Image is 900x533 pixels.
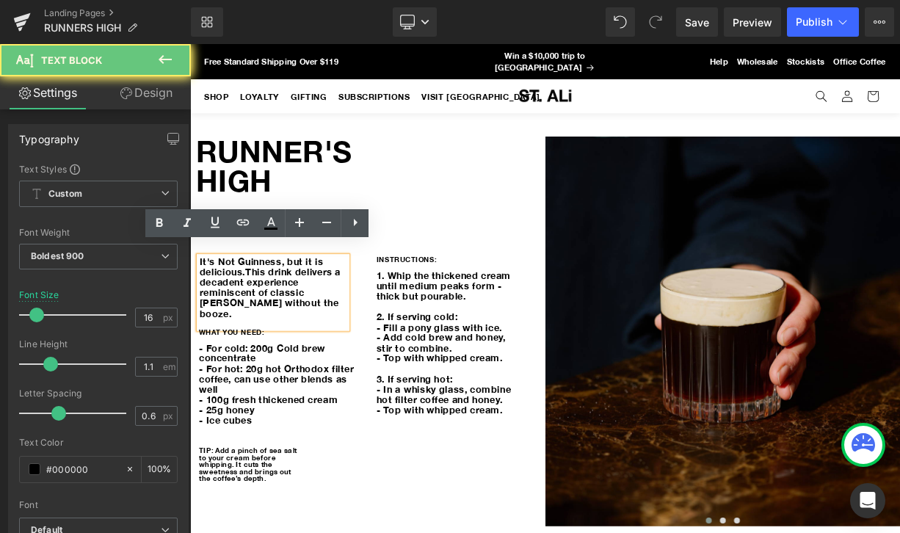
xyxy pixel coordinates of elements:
[19,290,59,300] div: Font Size
[62,59,111,72] a: LOYALTY
[381,8,495,35] span: Win a $10,000 trip to [GEOGRAPHIC_DATA]
[233,413,419,426] p: 3. If serving hot:
[12,278,189,343] span: This drink delivers a decadent experience reminiscent of classic [PERSON_NAME] without the booze.
[733,15,772,30] span: Preview
[186,59,275,72] a: SUBSCRIPTIONS
[233,451,419,464] p: - Top with whipped cream.
[19,500,178,510] div: Font
[18,7,302,37] div: Announcement
[865,7,894,37] button: More
[805,17,871,27] a: Office Coffee
[18,7,302,37] div: 1 of 2
[850,483,885,518] div: Open Intercom Messenger
[98,76,194,109] a: Design
[44,22,121,34] span: RUNNERS HIGH
[787,7,859,37] button: Publish
[19,228,178,238] div: Font Weight
[163,313,175,322] span: px
[290,59,438,72] a: VISIT [GEOGRAPHIC_DATA]
[191,7,223,37] a: New Library
[31,250,84,261] b: Boldest 900
[163,362,175,371] span: em
[233,335,419,348] p: 2. If serving cold:
[7,116,444,189] h1: RUNNER'S HIGH
[19,339,178,349] div: Line Height
[11,374,211,399] p: - For cold: 200g Cold brew concentrate
[19,125,79,145] div: Typography
[233,386,419,399] p: - Top with whipped cream.
[233,266,434,283] p: INSTRUCTIONS:
[11,451,211,464] p: - 25g honey
[233,283,419,322] p: 1. Whip the thickened cream until medium peaks form - thick but pourable.
[11,356,211,365] p: WHAT YOU NEED:
[606,7,635,37] button: Undo
[44,7,191,19] a: Landing Pages
[411,57,477,73] img: ST. ALi
[641,7,670,37] button: Redo
[233,360,419,386] p: - Add cold brew and honey, stir to combine.
[724,7,781,37] a: Preview
[684,17,736,27] a: Wholesale
[142,457,177,482] div: %
[19,438,178,448] div: Text Color
[19,388,178,399] div: Letter Spacing
[163,411,175,421] span: px
[126,59,171,72] a: GIFTING
[233,425,419,451] p: - In a whisky glass, combine hot filter coffee and honey.
[48,188,82,200] b: Custom
[41,54,102,66] span: Text Block
[11,399,211,438] p: - For hot: 20g hot Orthodox filter coffee, can use other blends as well
[774,49,806,81] summary: Search
[11,464,211,477] p: - Ice cubes
[18,15,186,28] span: Free Standard Shipping Over $119
[19,163,178,175] div: Text Styles
[46,461,118,477] input: Color
[747,17,794,27] a: Stockists
[12,266,197,344] p: It's Not Guinness, but it is delicious.⁠
[685,15,709,30] span: Save
[796,16,832,28] span: Publish
[11,438,211,452] p: - 100g fresh thickened cream
[18,59,48,72] a: SHOP
[233,348,419,361] p: - Fill a pony glass with ice.
[7,216,444,229] p: TOTAL TIME: 10 MINS | SERVES 1
[650,17,673,27] a: Help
